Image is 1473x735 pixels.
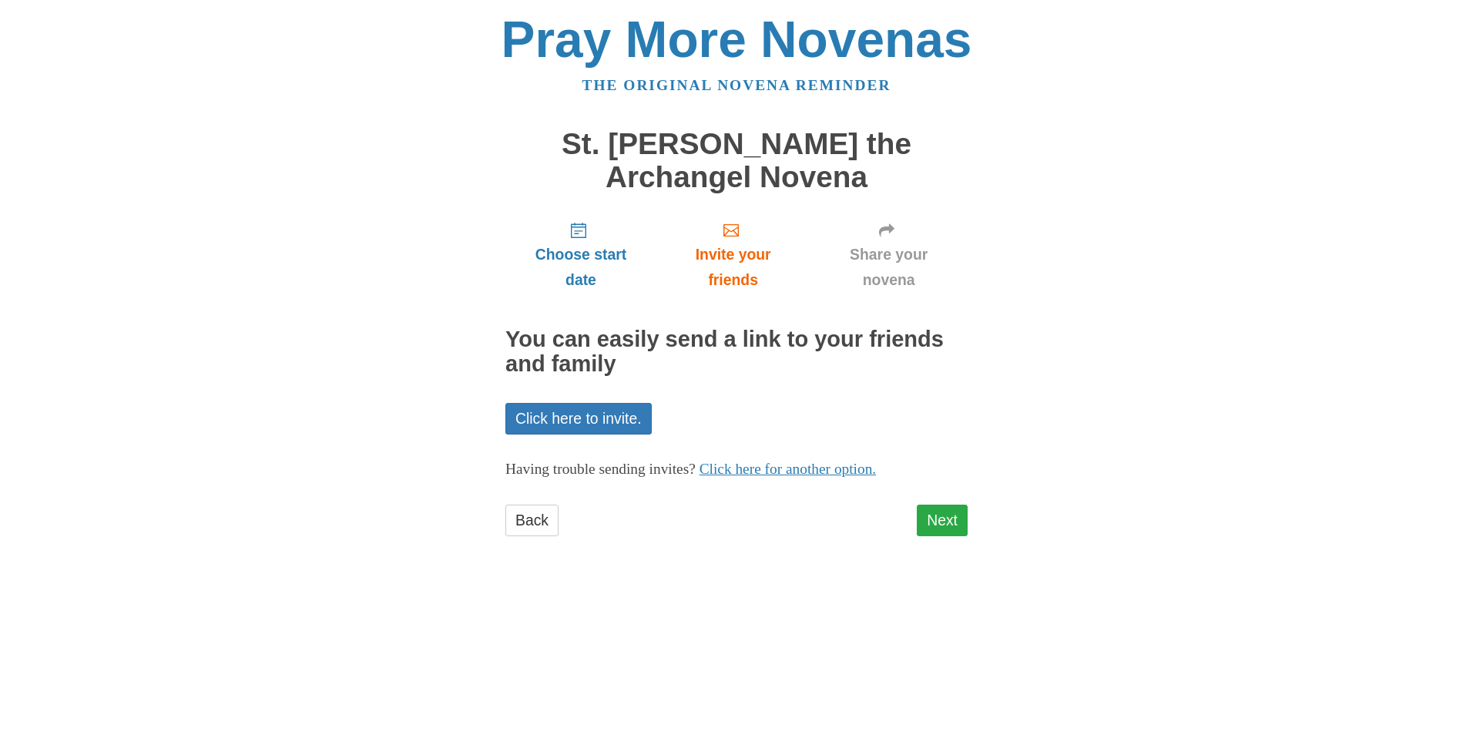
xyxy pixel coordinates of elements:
[700,461,877,477] a: Click here for another option.
[505,209,656,300] a: Choose start date
[502,11,972,68] a: Pray More Novenas
[917,505,968,536] a: Next
[505,403,652,435] a: Click here to invite.
[505,461,696,477] span: Having trouble sending invites?
[656,209,810,300] a: Invite your friends
[672,242,794,293] span: Invite your friends
[505,505,559,536] a: Back
[825,242,952,293] span: Share your novena
[505,128,968,193] h1: St. [PERSON_NAME] the Archangel Novena
[810,209,968,300] a: Share your novena
[505,327,968,377] h2: You can easily send a link to your friends and family
[582,77,891,93] a: The original novena reminder
[521,242,641,293] span: Choose start date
